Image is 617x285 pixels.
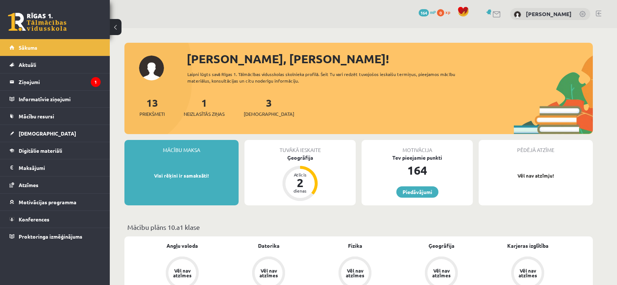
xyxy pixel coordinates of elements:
[19,233,82,240] span: Proktoringa izmēģinājums
[437,9,454,15] a: 0 xp
[10,125,101,142] a: [DEMOGRAPHIC_DATA]
[19,147,62,154] span: Digitālie materiāli
[362,140,473,154] div: Motivācija
[10,39,101,56] a: Sākums
[244,96,294,118] a: 3[DEMOGRAPHIC_DATA]
[289,172,311,177] div: Atlicis
[345,268,365,278] div: Vēl nav atzīmes
[19,91,101,107] legend: Informatīvie ziņojumi
[128,172,235,179] p: Visi rēķini ir samaksāti!
[482,172,589,179] p: Vēl nav atzīmju!
[139,96,165,118] a: 13Priekšmeti
[244,110,294,118] span: [DEMOGRAPHIC_DATA]
[10,211,101,228] a: Konferences
[8,13,67,31] a: Rīgas 1. Tālmācības vidusskola
[127,222,590,232] p: Mācību plāns 10.a1 klase
[19,113,54,119] span: Mācību resursi
[244,154,356,202] a: Ģeogrāfija Atlicis 2 dienas
[514,11,521,18] img: Anastasija Dirdina
[10,91,101,107] a: Informatīvie ziņojumi
[184,110,225,118] span: Neizlasītās ziņas
[362,161,473,179] div: 164
[289,189,311,193] div: dienas
[184,96,225,118] a: 1Neizlasītās ziņas
[10,176,101,193] a: Atzīmes
[19,73,101,90] legend: Ziņojumi
[19,61,36,68] span: Aktuāli
[437,9,444,16] span: 0
[10,73,101,90] a: Ziņojumi1
[445,9,450,15] span: xp
[396,186,438,198] a: Piedāvājumi
[19,159,101,176] legend: Maksājumi
[139,110,165,118] span: Priekšmeti
[362,154,473,161] div: Tev pieejamie punkti
[526,10,572,18] a: [PERSON_NAME]
[19,44,37,51] span: Sākums
[187,50,593,68] div: [PERSON_NAME], [PERSON_NAME]!
[419,9,429,16] span: 164
[10,142,101,159] a: Digitālie materiāli
[258,268,279,278] div: Vēl nav atzīmes
[244,140,356,154] div: Tuvākā ieskaite
[167,242,198,250] a: Angļu valoda
[430,9,436,15] span: mP
[419,9,436,15] a: 164 mP
[19,216,49,223] span: Konferences
[187,71,468,84] div: Laipni lūgts savā Rīgas 1. Tālmācības vidusskolas skolnieka profilā. Šeit Tu vari redzēt tuvojošo...
[244,154,356,161] div: Ģeogrāfija
[10,194,101,210] a: Motivācijas programma
[124,140,239,154] div: Mācību maksa
[10,228,101,245] a: Proktoringa izmēģinājums
[517,268,538,278] div: Vēl nav atzīmes
[431,268,452,278] div: Vēl nav atzīmes
[19,182,38,188] span: Atzīmes
[289,177,311,189] div: 2
[429,242,455,250] a: Ģeogrāfija
[348,242,362,250] a: Fizika
[258,242,280,250] a: Datorika
[10,56,101,73] a: Aktuāli
[10,159,101,176] a: Maksājumi
[91,77,101,87] i: 1
[479,140,593,154] div: Pēdējā atzīme
[19,130,76,137] span: [DEMOGRAPHIC_DATA]
[172,268,192,278] div: Vēl nav atzīmes
[19,199,76,205] span: Motivācijas programma
[10,108,101,125] a: Mācību resursi
[507,242,549,250] a: Karjeras izglītība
